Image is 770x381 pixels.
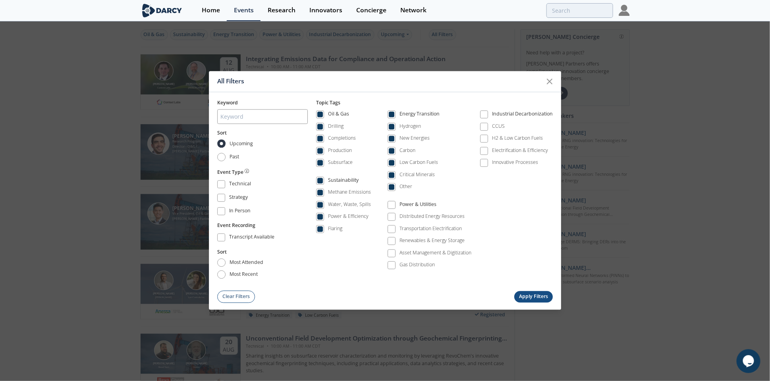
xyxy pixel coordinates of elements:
[492,159,538,166] div: Innovative Processes
[217,99,238,106] span: Keyword
[356,7,386,13] div: Concierge
[492,123,505,130] div: CCUS
[400,159,438,166] div: Low Carbon Fuels
[229,180,251,190] div: Technical
[400,201,437,210] div: Power & Utilities
[230,259,263,266] span: most attended
[400,171,435,178] div: Critical Minerals
[546,3,613,18] input: Advanced Search
[492,147,548,154] div: Electrification & Efficiency
[400,237,465,244] div: Renewables & Energy Storage
[328,189,371,196] div: Methane Emissions
[328,201,371,208] div: Water, Waste, Spills
[217,109,308,124] input: Keyword
[229,194,248,203] div: Strategy
[229,207,251,217] div: In Person
[328,213,369,220] div: Power & Efficiency
[328,159,353,166] div: Subsurface
[309,7,342,13] div: Innovators
[514,291,553,302] button: Apply Filters
[217,291,255,303] button: Clear Filters
[400,262,435,269] div: Gas Distribution
[217,222,255,229] button: Event Recording
[229,234,274,243] div: Transcript Available
[328,111,349,120] div: Oil & Gas
[217,153,226,161] input: Past
[217,74,542,89] div: All Filters
[245,169,249,173] img: information.svg
[400,225,462,232] div: Transportation Electrification
[202,7,220,13] div: Home
[316,99,340,106] span: Topic Tags
[619,5,630,16] img: Profile
[400,111,440,120] div: Energy Transition
[400,183,413,190] div: Other
[400,123,421,130] div: Hydrogen
[492,111,553,120] div: Industrial Decarbonization
[328,177,359,186] div: Sustainability
[400,213,465,220] div: Distributed Energy Resources
[328,225,342,232] div: Flaring
[328,147,352,154] div: Production
[400,249,472,256] div: Asset Management & Digitization
[217,169,249,176] button: Event Type
[737,349,762,373] iframe: chat widget
[217,248,227,255] span: Sort
[217,129,227,137] button: Sort
[141,4,184,17] img: logo-wide.svg
[230,140,253,147] span: Upcoming
[230,271,258,278] span: most recent
[328,135,356,142] div: Completions
[217,270,226,279] input: most recent
[400,147,416,154] div: Carbon
[217,259,226,267] input: most attended
[492,135,543,142] div: H2 & Low Carbon Fuels
[217,169,243,176] span: Event Type
[217,248,227,256] button: Sort
[268,7,295,13] div: Research
[400,7,426,13] div: Network
[230,153,239,160] span: Past
[217,140,226,148] input: Upcoming
[234,7,254,13] div: Events
[217,129,227,136] span: Sort
[400,135,430,142] div: New Energies
[328,123,344,130] div: Drilling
